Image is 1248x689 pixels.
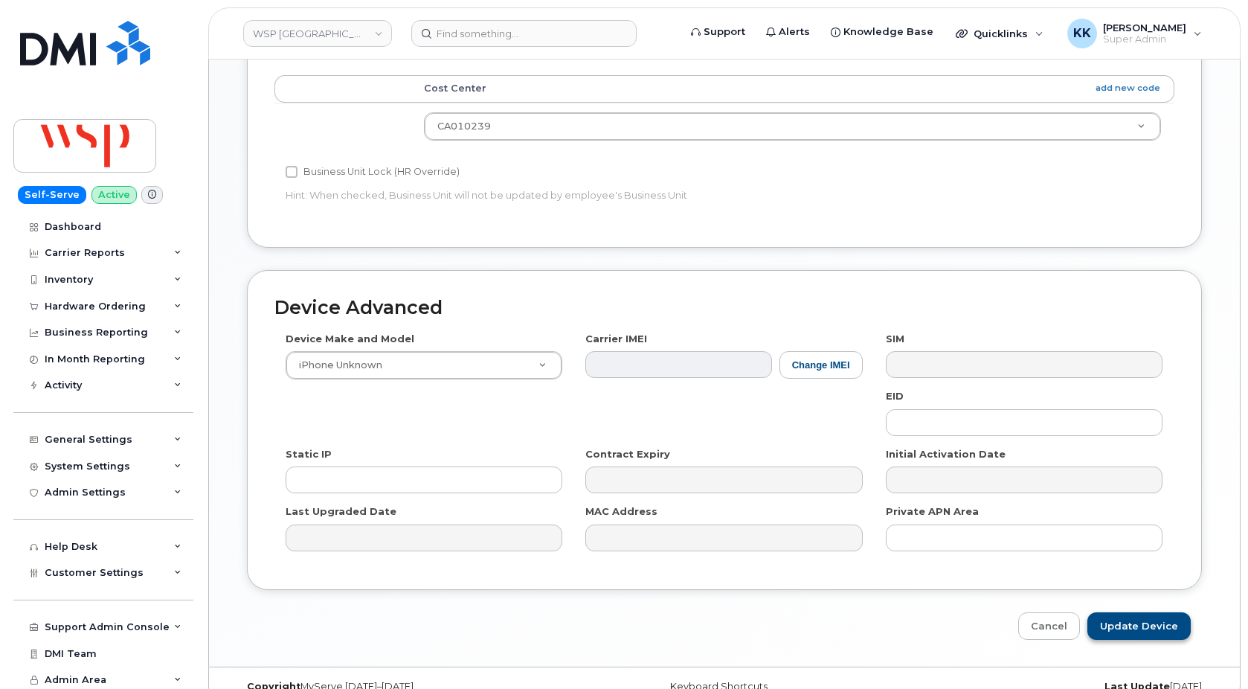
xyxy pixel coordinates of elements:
[704,25,745,39] span: Support
[411,20,637,47] input: Find something...
[286,332,414,346] label: Device Make and Model
[1073,25,1091,42] span: KK
[756,17,820,47] a: Alerts
[1057,19,1212,48] div: Kristin Kammer-Grossman
[886,332,904,346] label: SIM
[843,25,933,39] span: Knowledge Base
[820,17,944,47] a: Knowledge Base
[1096,82,1160,94] a: add new code
[290,359,382,372] span: iPhone Unknown
[286,504,396,519] label: Last Upgraded Date
[779,351,863,379] button: Change IMEI
[411,75,1174,102] th: Cost Center
[1018,612,1080,640] a: Cancel
[1103,33,1186,45] span: Super Admin
[286,166,297,178] input: Business Unit Lock (HR Override)
[585,504,657,519] label: MAC Address
[886,447,1006,461] label: Initial Activation Date
[243,20,392,47] a: WSP Canada
[286,163,460,181] label: Business Unit Lock (HR Override)
[437,121,491,132] span: CA010239
[425,113,1160,140] a: CA010239
[1087,612,1191,640] input: Update Device
[585,447,670,461] label: Contract Expiry
[974,28,1028,39] span: Quicklinks
[286,352,562,379] a: iPhone Unknown
[886,389,904,403] label: EID
[286,447,332,461] label: Static IP
[274,298,1174,318] h2: Device Advanced
[286,188,863,202] p: Hint: When checked, Business Unit will not be updated by employee's Business Unit
[585,332,647,346] label: Carrier IMEI
[681,17,756,47] a: Support
[886,504,979,519] label: Private APN Area
[274,42,1174,63] h2: Business Unit
[779,25,810,39] span: Alerts
[1103,22,1186,33] span: [PERSON_NAME]
[945,19,1054,48] div: Quicklinks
